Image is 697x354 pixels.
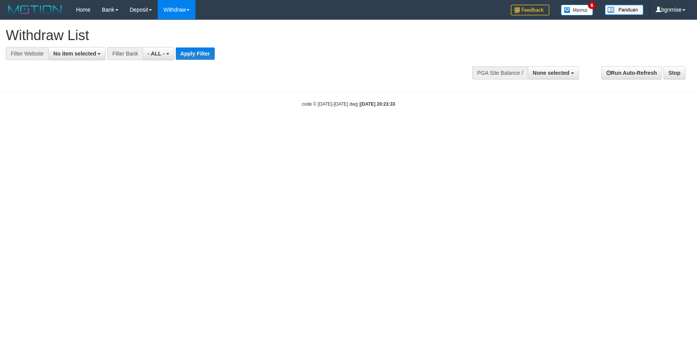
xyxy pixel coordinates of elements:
button: No item selected [48,47,106,60]
button: - ALL - [143,47,174,60]
small: code © [DATE]-[DATE] dwg | [302,101,395,107]
img: panduan.png [605,5,643,15]
button: None selected [528,66,579,79]
a: Run Auto-Refresh [601,66,662,79]
span: None selected [533,70,569,76]
h1: Withdraw List [6,28,457,43]
img: MOTION_logo.png [6,4,64,15]
img: Button%20Memo.svg [561,5,593,15]
img: Feedback.jpg [511,5,549,15]
span: 6 [588,2,596,9]
div: Filter Bank [107,47,143,60]
span: No item selected [53,51,96,57]
div: Filter Website [6,47,48,60]
span: - ALL - [148,51,165,57]
a: Stop [663,66,685,79]
div: PGA Site Balance / [472,66,528,79]
strong: [DATE] 20:23:33 [360,101,395,107]
button: Apply Filter [176,47,215,60]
